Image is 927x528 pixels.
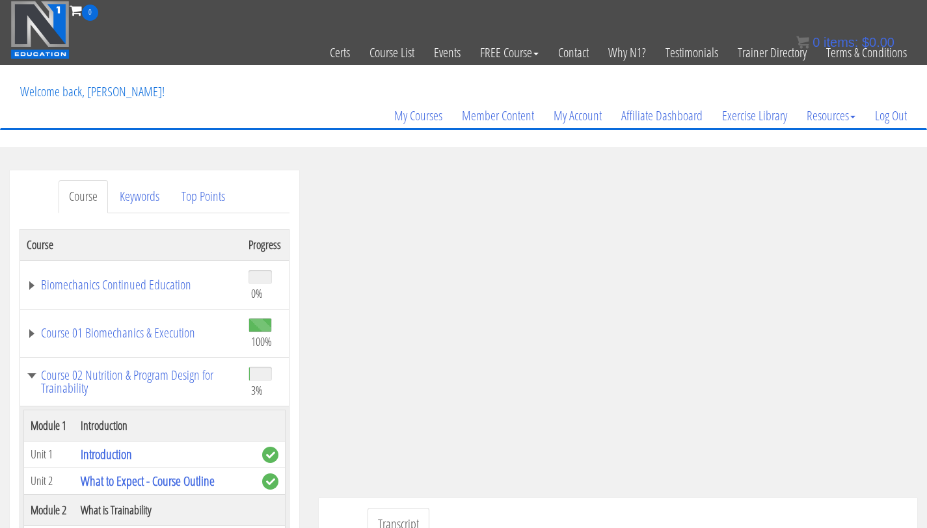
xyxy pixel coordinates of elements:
[796,36,809,49] img: icon11.png
[242,229,289,260] th: Progress
[712,85,797,147] a: Exercise Library
[59,180,108,213] a: Course
[360,21,424,85] a: Course List
[728,21,816,85] a: Trainer Directory
[816,21,917,85] a: Terms & Conditions
[544,85,611,147] a: My Account
[862,35,869,49] span: $
[796,35,894,49] a: 0 items: $0.00
[251,286,263,300] span: 0%
[24,410,75,441] th: Module 1
[74,494,256,525] th: What is Trainability
[81,472,215,490] a: What to Expect - Course Outline
[598,21,656,85] a: Why N1?
[27,278,235,291] a: Biomechanics Continued Education
[24,494,75,525] th: Module 2
[251,383,263,397] span: 3%
[656,21,728,85] a: Testimonials
[27,326,235,339] a: Course 01 Biomechanics & Execution
[548,21,598,85] a: Contact
[452,85,544,147] a: Member Content
[262,473,278,490] span: complete
[10,1,70,59] img: n1-education
[865,85,917,147] a: Log Out
[320,21,360,85] a: Certs
[797,85,865,147] a: Resources
[109,180,170,213] a: Keywords
[862,35,894,49] bdi: 0.00
[70,1,98,19] a: 0
[611,85,712,147] a: Affiliate Dashboard
[824,35,858,49] span: items:
[384,85,452,147] a: My Courses
[24,441,75,468] td: Unit 1
[424,21,470,85] a: Events
[20,229,242,260] th: Course
[27,369,235,395] a: Course 02 Nutrition & Program Design for Trainability
[81,445,132,463] a: Introduction
[470,21,548,85] a: FREE Course
[24,468,75,494] td: Unit 2
[10,66,174,118] p: Welcome back, [PERSON_NAME]!
[171,180,235,213] a: Top Points
[251,334,272,349] span: 100%
[82,5,98,21] span: 0
[74,410,256,441] th: Introduction
[262,447,278,463] span: complete
[813,35,820,49] span: 0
